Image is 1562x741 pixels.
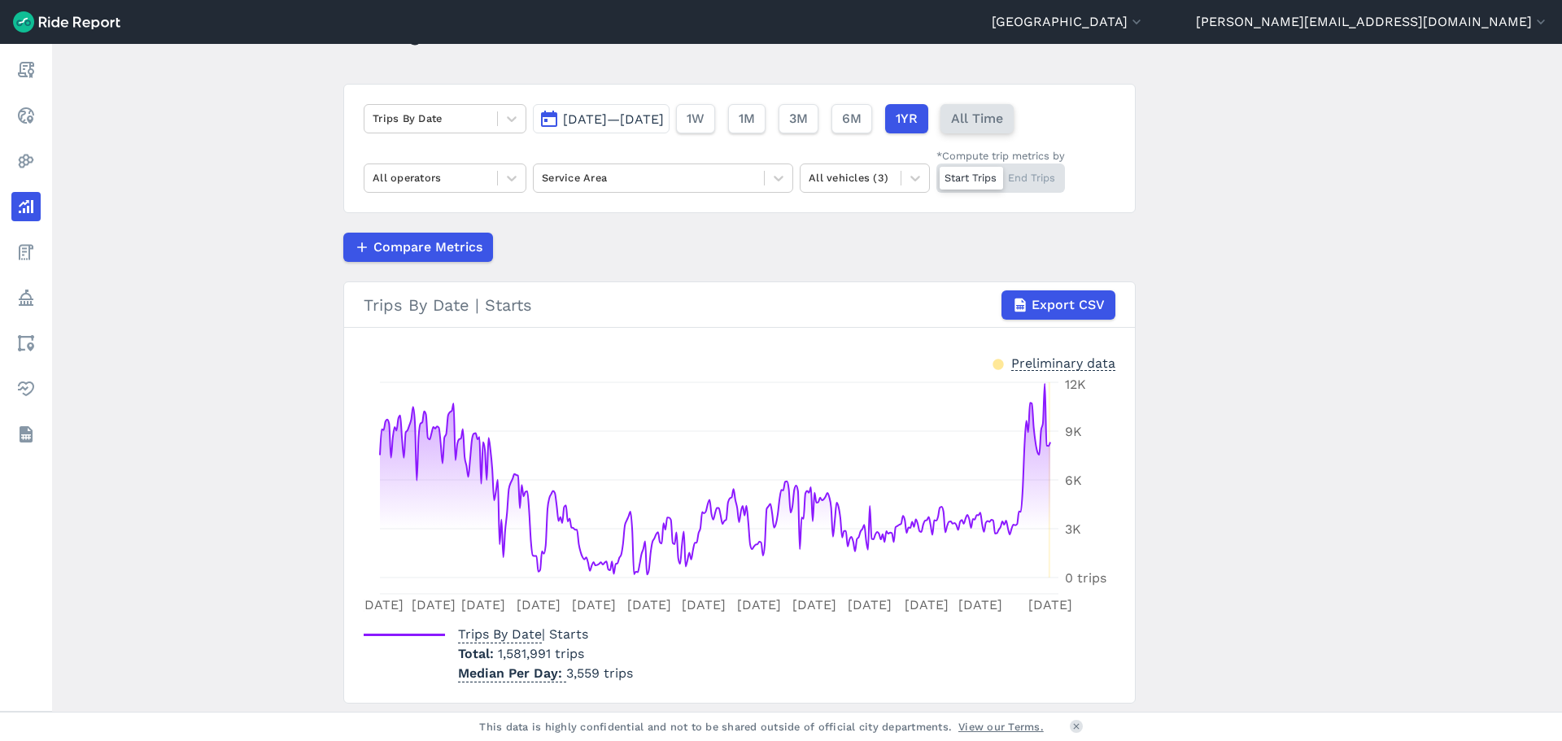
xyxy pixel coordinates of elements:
a: Report [11,55,41,85]
tspan: [DATE] [848,597,892,612]
a: Datasets [11,420,41,449]
tspan: [DATE] [682,597,726,612]
tspan: [DATE] [737,597,781,612]
span: [DATE]—[DATE] [563,111,664,127]
button: [GEOGRAPHIC_DATA] [992,12,1145,32]
span: 6M [842,109,862,129]
a: Health [11,374,41,403]
a: Areas [11,329,41,358]
tspan: [DATE] [360,597,404,612]
a: Analyze [11,192,41,221]
a: View our Terms. [958,719,1044,734]
button: 1W [676,104,715,133]
tspan: [DATE] [412,597,456,612]
div: *Compute trip metrics by [936,148,1065,163]
tspan: [DATE] [627,597,671,612]
span: 1,581,991 trips [498,646,584,661]
span: Export CSV [1032,295,1105,315]
button: All Time [940,104,1014,133]
button: Compare Metrics [343,233,493,262]
span: Total [458,646,498,661]
span: 1M [739,109,755,129]
span: Median Per Day [458,660,566,682]
span: 1W [687,109,705,129]
span: 1YR [896,109,918,129]
p: 3,559 trips [458,664,633,683]
img: Ride Report [13,11,120,33]
button: 1M [728,104,766,133]
a: Heatmaps [11,146,41,176]
tspan: [DATE] [572,597,616,612]
tspan: 3K [1065,521,1081,537]
tspan: 9K [1065,424,1082,439]
tspan: 12K [1065,377,1086,392]
tspan: [DATE] [517,597,561,612]
button: Export CSV [1001,290,1115,320]
button: 1YR [885,104,928,133]
button: 6M [831,104,872,133]
span: Trips By Date [458,621,542,643]
button: [PERSON_NAME][EMAIL_ADDRESS][DOMAIN_NAME] [1196,12,1549,32]
span: All Time [951,109,1003,129]
div: Preliminary data [1011,354,1115,371]
a: Fees [11,238,41,267]
tspan: [DATE] [905,597,949,612]
div: Trips By Date | Starts [364,290,1115,320]
tspan: 0 trips [1065,570,1106,586]
button: [DATE]—[DATE] [533,104,670,133]
button: 3M [779,104,818,133]
tspan: 6K [1065,473,1082,488]
tspan: [DATE] [461,597,505,612]
span: Compare Metrics [373,238,482,257]
a: Realtime [11,101,41,130]
span: 3M [789,109,808,129]
tspan: [DATE] [958,597,1002,612]
span: | Starts [458,626,588,642]
tspan: [DATE] [792,597,836,612]
a: Policy [11,283,41,312]
tspan: [DATE] [1028,597,1072,612]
